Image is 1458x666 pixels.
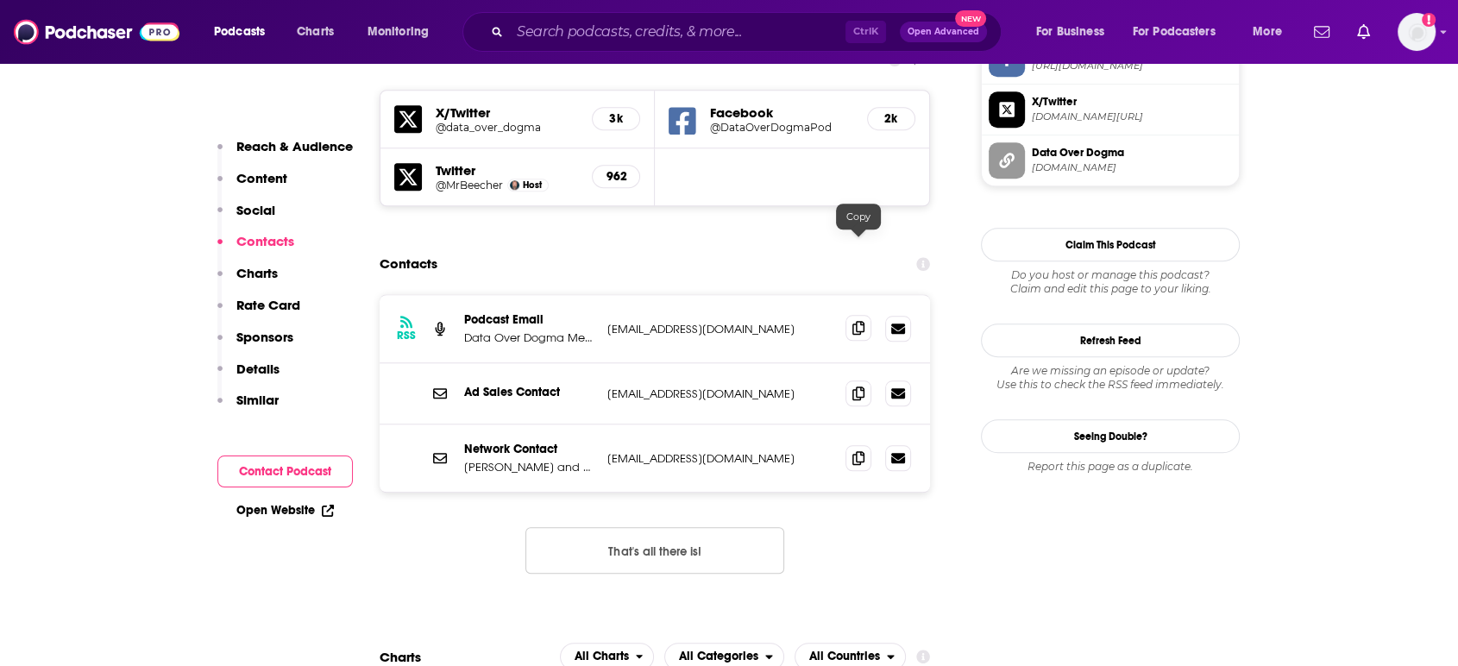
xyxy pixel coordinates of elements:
span: Logged in as eerdmans [1398,13,1436,51]
a: Data Over Dogma[DOMAIN_NAME] [989,142,1232,179]
span: Ctrl K [845,21,886,43]
p: Charts [236,265,278,281]
h5: Facebook [710,104,853,121]
button: Similar [217,392,279,424]
h5: 962 [606,169,625,184]
p: Details [236,361,280,377]
button: open menu [1122,18,1241,46]
p: Podcast Email [464,312,594,327]
p: Sponsors [236,329,293,345]
button: Contact Podcast [217,456,353,487]
a: @DataOverDogmaPod [710,121,853,134]
span: Monitoring [368,20,429,44]
p: Ad Sales Contact [464,385,594,399]
p: [EMAIL_ADDRESS][DOMAIN_NAME] [607,451,832,466]
span: All Categories [679,650,758,663]
h5: Twitter [436,162,578,179]
a: Show notifications dropdown [1307,17,1336,47]
div: Are we missing an episode or update? Use this to check the RSS feed immediately. [981,364,1240,392]
span: For Business [1036,20,1104,44]
a: Show notifications dropdown [1350,17,1377,47]
button: Rate Card [217,297,300,329]
img: Podchaser - Follow, Share and Rate Podcasts [14,16,179,48]
span: Host [523,179,542,191]
p: Social [236,202,275,218]
p: Rate Card [236,297,300,313]
span: All Charts [575,650,629,663]
button: Show profile menu [1398,13,1436,51]
h3: RSS [397,329,416,342]
span: For Podcasters [1133,20,1216,44]
span: Data Over Dogma [1032,145,1232,160]
button: Charts [217,265,278,297]
p: [EMAIL_ADDRESS][DOMAIN_NAME] [607,386,832,401]
h5: X/Twitter [436,104,578,121]
div: Search podcasts, credits, & more... [479,12,1018,52]
span: Open Advanced [908,28,979,36]
p: Contacts [236,233,294,249]
button: Open AdvancedNew [900,22,987,42]
input: Search podcasts, credits, & more... [510,18,845,46]
span: https://www.facebook.com/DataOverDogmaPod [1032,60,1232,72]
h5: 2k [882,111,901,126]
span: Charts [297,20,334,44]
span: dataoverdogmapod.com [1032,161,1232,174]
a: @data_over_dogma [436,121,578,134]
button: open menu [1241,18,1304,46]
p: Reach & Audience [236,138,353,154]
span: New [955,10,986,27]
p: Data Over Dogma Media, LLC [464,330,594,345]
span: Podcasts [214,20,265,44]
span: X/Twitter [1032,94,1232,110]
h2: Charts [380,649,421,665]
p: Content [236,170,287,186]
button: open menu [355,18,451,46]
a: X/Twitter[DOMAIN_NAME][URL] [989,91,1232,128]
h5: 3k [606,111,625,126]
button: Details [217,361,280,393]
div: Report this page as a duplicate. [981,460,1240,474]
svg: Add a profile image [1422,13,1436,27]
p: Similar [236,392,279,408]
a: Charts [286,18,344,46]
span: More [1253,20,1282,44]
button: Nothing here. [525,527,784,574]
span: Do you host or manage this podcast? [981,268,1240,282]
span: All Countries [809,650,880,663]
span: twitter.com/data_over_dogma [1032,110,1232,123]
p: Network Contact [464,442,594,456]
p: [PERSON_NAME] and [PERSON_NAME] [464,460,594,474]
button: Contacts [217,233,294,265]
button: Claim This Podcast [981,228,1240,261]
button: Sponsors [217,329,293,361]
div: Claim and edit this page to your liking. [981,268,1240,296]
button: Content [217,170,287,202]
div: Copy [836,204,881,229]
h2: Contacts [380,248,437,280]
a: @MrBeecher [436,179,503,192]
a: Seeing Double? [981,419,1240,453]
img: User Profile [1398,13,1436,51]
button: open menu [1024,18,1126,46]
a: Open Website [236,503,334,518]
button: Social [217,202,275,234]
button: Reach & Audience [217,138,353,170]
button: Refresh Feed [981,324,1240,357]
button: open menu [202,18,287,46]
p: [EMAIL_ADDRESS][DOMAIN_NAME] [607,322,832,336]
img: Daniel Beecher [510,180,519,190]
